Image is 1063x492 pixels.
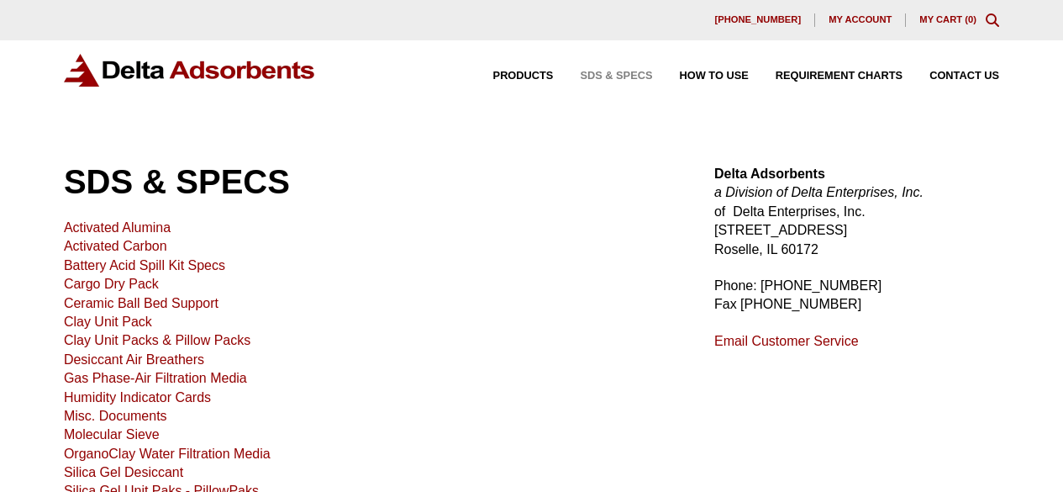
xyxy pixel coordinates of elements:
[919,14,976,24] a: My Cart (0)
[968,14,973,24] span: 0
[714,334,859,348] a: Email Customer Service
[64,277,159,291] a: Cargo Dry Pack
[64,165,674,198] h1: SDS & SPECS
[715,15,802,24] span: [PHONE_NUMBER]
[64,465,183,479] a: Silica Gel Desiccant
[714,277,999,315] p: Phone: [PHONE_NUMBER] Fax [PHONE_NUMBER]
[64,54,316,87] img: Delta Adsorbents
[714,167,825,181] strong: Delta Adsorbents
[64,390,211,405] a: Humidity Indicator Cards
[64,352,204,367] a: Desiccant Air Breathers
[714,165,999,259] p: of Delta Enterprises, Inc. [STREET_ADDRESS] Roselle, IL 60172
[776,71,902,82] span: Requirement Charts
[64,333,250,347] a: Clay Unit Packs & Pillow Packs
[64,315,152,329] a: Clay Unit Pack
[64,258,225,272] a: Battery Acid Spill Kit Specs
[580,71,652,82] span: SDS & SPECS
[986,13,999,27] div: Toggle Modal Content
[652,71,748,82] a: How to Use
[64,427,160,442] a: Molecular Sieve
[64,409,167,423] a: Misc. Documents
[553,71,652,82] a: SDS & SPECS
[929,71,999,82] span: Contact Us
[64,239,167,253] a: Activated Carbon
[714,185,924,199] em: a Division of Delta Enterprises, Inc.
[749,71,902,82] a: Requirement Charts
[702,13,816,27] a: [PHONE_NUMBER]
[815,13,906,27] a: My account
[902,71,999,82] a: Contact Us
[64,220,171,235] a: Activated Alumina
[64,447,271,461] a: OrganoClay Water Filtration Media
[466,71,554,82] a: Products
[829,15,892,24] span: My account
[679,71,748,82] span: How to Use
[64,371,247,385] a: Gas Phase-Air Filtration Media
[493,71,554,82] span: Products
[64,296,218,310] a: Ceramic Ball Bed Support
